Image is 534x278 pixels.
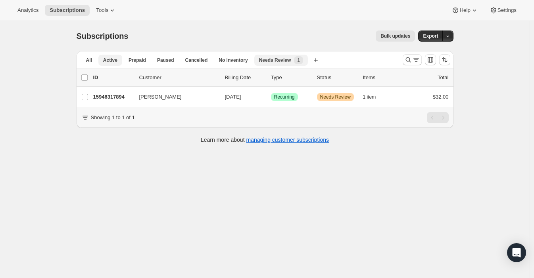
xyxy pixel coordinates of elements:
p: Customer [139,74,219,82]
span: Cancelled [185,57,208,63]
span: Prepaid [129,57,146,63]
button: Bulk updates [376,30,415,42]
span: $32.00 [433,94,449,100]
button: Sort the results [439,54,450,65]
button: Subscriptions [45,5,90,16]
div: IDCustomerBilling DateTypeStatusItemsTotal [93,74,449,82]
p: Status [317,74,357,82]
button: [PERSON_NAME] [134,91,214,103]
span: 1 [297,57,300,63]
span: Tools [96,7,108,13]
div: Open Intercom Messenger [507,243,526,262]
p: Total [438,74,448,82]
p: Learn more about [201,136,329,144]
button: Analytics [13,5,43,16]
span: Recurring [274,94,295,100]
p: 15946317894 [93,93,133,101]
button: Create new view [309,55,322,66]
span: Active [103,57,117,63]
span: Bulk updates [380,33,410,39]
span: 1 item [363,94,376,100]
button: 1 item [363,91,385,103]
button: Customize table column order and visibility [425,54,436,65]
div: Items [363,74,403,82]
p: ID [93,74,133,82]
div: Type [271,74,311,82]
div: 15946317894[PERSON_NAME][DATE]SuccessRecurringWarningNeeds Review1 item$32.00 [93,91,449,103]
a: managing customer subscriptions [246,137,329,143]
span: Help [459,7,470,13]
span: Paused [157,57,174,63]
button: Settings [485,5,521,16]
p: Showing 1 to 1 of 1 [91,114,135,122]
span: Subscriptions [77,32,129,40]
span: No inventory [219,57,248,63]
span: [PERSON_NAME] [139,93,182,101]
nav: Pagination [427,112,449,123]
button: Tools [91,5,121,16]
span: Settings [498,7,517,13]
span: [DATE] [225,94,241,100]
span: Analytics [17,7,38,13]
span: Needs Review [259,57,291,63]
span: Export [423,33,438,39]
button: Export [418,30,443,42]
p: Billing Date [225,74,265,82]
span: All [86,57,92,63]
button: Help [447,5,483,16]
span: Subscriptions [50,7,85,13]
button: Search and filter results [403,54,422,65]
span: Needs Review [320,94,351,100]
